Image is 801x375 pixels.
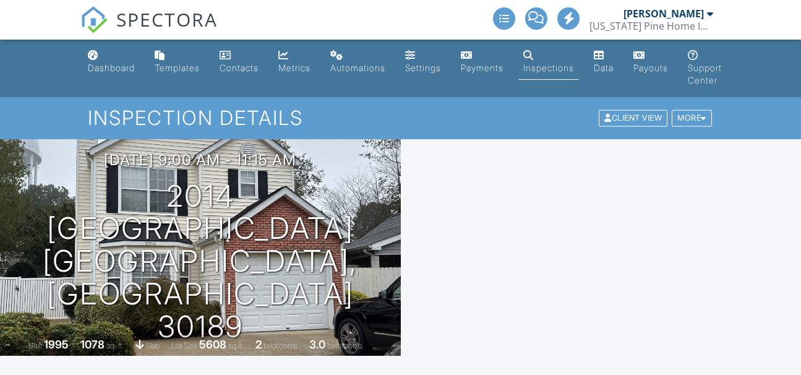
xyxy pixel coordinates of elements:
[88,62,135,73] div: Dashboard
[628,45,673,80] a: Payouts
[104,152,296,168] h3: [DATE] 9:00 am - 11:15 am
[598,113,670,122] a: Client View
[523,62,574,73] div: Inspections
[171,341,197,350] span: Lot Size
[228,341,244,350] span: sq.ft.
[309,338,325,351] div: 3.0
[325,45,390,80] a: Automations (Advanced)
[80,6,108,33] img: The Best Home Inspection Software - Spectora
[273,45,315,80] a: Metrics
[28,341,42,350] span: Built
[220,62,259,73] div: Contacts
[688,62,722,85] div: Support Center
[330,62,385,73] div: Automations
[683,45,727,92] a: Support Center
[20,180,381,343] h1: 2014 [GEOGRAPHIC_DATA] [GEOGRAPHIC_DATA], [GEOGRAPHIC_DATA] 30189
[150,45,205,80] a: Templates
[405,62,441,73] div: Settings
[83,45,140,80] a: Dashboard
[278,62,311,73] div: Metrics
[461,62,503,73] div: Payments
[215,45,263,80] a: Contacts
[456,45,508,80] a: Payments
[400,45,446,80] a: Settings
[88,107,713,129] h1: Inspection Details
[155,62,200,73] div: Templates
[146,341,160,350] span: slab
[599,110,667,127] div: Client View
[44,338,69,351] div: 1995
[80,17,218,43] a: SPECTORA
[518,45,579,80] a: Inspections
[589,45,619,80] a: Data
[633,62,668,73] div: Payouts
[116,6,218,32] span: SPECTORA
[589,20,713,32] div: Georgia Pine Home Inspections
[255,338,262,351] div: 2
[106,341,124,350] span: sq. ft.
[594,62,614,73] div: Data
[263,341,298,350] span: bedrooms
[80,338,105,351] div: 1078
[623,7,704,20] div: [PERSON_NAME]
[199,338,226,351] div: 5608
[327,341,362,350] span: bathrooms
[672,110,712,127] div: More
